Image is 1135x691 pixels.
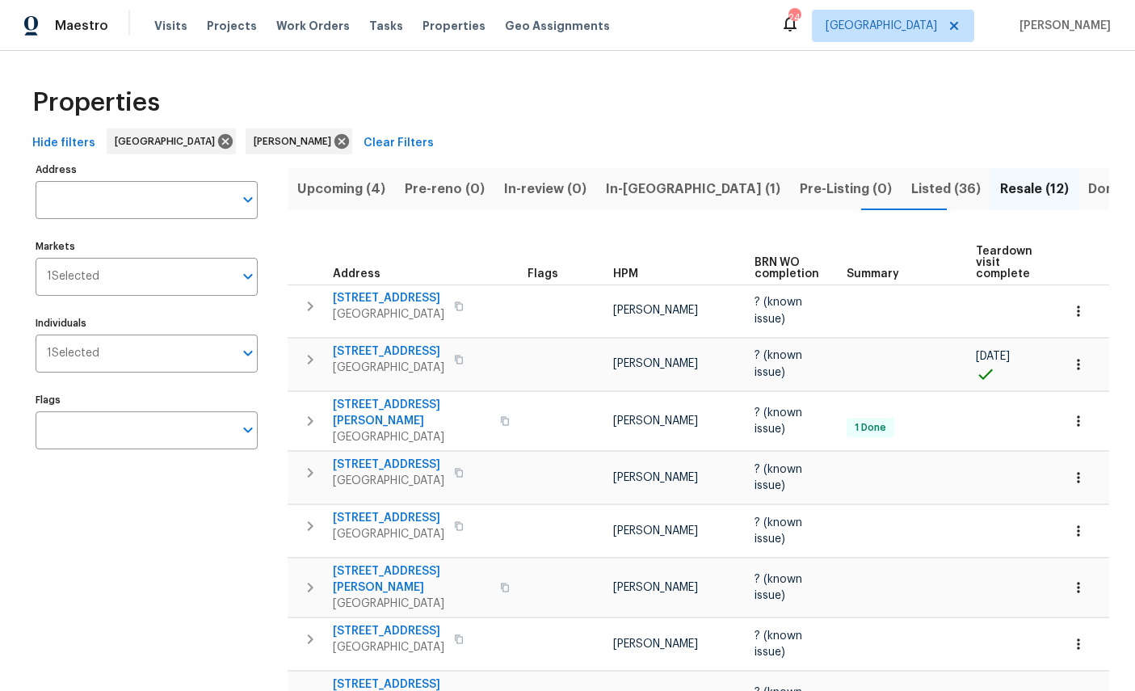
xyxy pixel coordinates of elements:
[333,397,490,429] span: [STREET_ADDRESS][PERSON_NAME]
[237,342,259,364] button: Open
[755,350,802,377] span: ? (known issue)
[333,457,444,473] span: [STREET_ADDRESS]
[613,472,698,483] span: [PERSON_NAME]
[613,582,698,593] span: [PERSON_NAME]
[246,129,352,154] div: [PERSON_NAME]
[333,360,444,376] span: [GEOGRAPHIC_DATA]
[976,351,1010,362] span: [DATE]
[504,178,586,200] span: In-review (0)
[237,265,259,288] button: Open
[613,305,698,316] span: [PERSON_NAME]
[613,415,698,427] span: [PERSON_NAME]
[47,347,99,360] span: 1 Selected
[333,343,444,360] span: [STREET_ADDRESS]
[333,473,444,489] span: [GEOGRAPHIC_DATA]
[32,133,95,154] span: Hide filters
[606,178,780,200] span: In-[GEOGRAPHIC_DATA] (1)
[613,638,698,650] span: [PERSON_NAME]
[800,178,892,200] span: Pre-Listing (0)
[613,268,638,280] span: HPM
[788,10,800,26] div: 24
[333,563,490,596] span: [STREET_ADDRESS][PERSON_NAME]
[976,246,1032,280] span: Teardown visit complete
[505,18,610,34] span: Geo Assignments
[36,395,258,405] label: Flags
[528,268,558,280] span: Flags
[237,419,259,441] button: Open
[47,270,99,284] span: 1 Selected
[755,630,802,658] span: ? (known issue)
[333,526,444,542] span: [GEOGRAPHIC_DATA]
[297,178,385,200] span: Upcoming (4)
[847,268,899,280] span: Summary
[826,18,937,34] span: [GEOGRAPHIC_DATA]
[364,133,434,154] span: Clear Filters
[755,464,802,491] span: ? (known issue)
[333,623,444,639] span: [STREET_ADDRESS]
[405,178,485,200] span: Pre-reno (0)
[333,429,490,445] span: [GEOGRAPHIC_DATA]
[32,95,160,111] span: Properties
[237,188,259,211] button: Open
[254,133,338,150] span: [PERSON_NAME]
[207,18,257,34] span: Projects
[115,133,221,150] span: [GEOGRAPHIC_DATA]
[422,18,486,34] span: Properties
[333,290,444,306] span: [STREET_ADDRESS]
[1000,178,1069,200] span: Resale (12)
[357,129,440,158] button: Clear Filters
[755,257,819,280] span: BRN WO completion
[755,407,802,435] span: ? (known issue)
[1013,18,1111,34] span: [PERSON_NAME]
[333,268,380,280] span: Address
[333,510,444,526] span: [STREET_ADDRESS]
[107,129,236,154] div: [GEOGRAPHIC_DATA]
[36,242,258,251] label: Markets
[755,517,802,545] span: ? (known issue)
[36,318,258,328] label: Individuals
[55,18,108,34] span: Maestro
[333,639,444,655] span: [GEOGRAPHIC_DATA]
[755,297,802,324] span: ? (known issue)
[613,525,698,537] span: [PERSON_NAME]
[36,165,258,175] label: Address
[755,574,802,601] span: ? (known issue)
[26,129,102,158] button: Hide filters
[911,178,981,200] span: Listed (36)
[333,306,444,322] span: [GEOGRAPHIC_DATA]
[154,18,187,34] span: Visits
[276,18,350,34] span: Work Orders
[613,358,698,369] span: [PERSON_NAME]
[369,20,403,32] span: Tasks
[333,596,490,612] span: [GEOGRAPHIC_DATA]
[848,421,893,435] span: 1 Done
